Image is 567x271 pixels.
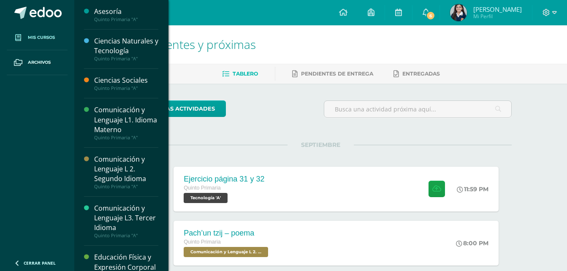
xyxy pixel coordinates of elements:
a: AsesoríaQuinto Primaria "A" [94,7,158,22]
div: Asesoría [94,7,158,16]
a: Ciencias SocialesQuinto Primaria "A" [94,76,158,91]
div: Comunicación y Lenguaje L 2. Segundo Idioma [94,154,158,184]
a: Archivos [7,50,68,75]
span: 6 [426,11,435,20]
a: Comunicación y Lenguaje L3. Tercer IdiomaQuinto Primaria "A" [94,203,158,238]
div: Comunicación y Lenguaje L3. Tercer Idioma [94,203,158,233]
span: Archivos [28,59,51,66]
span: Tablero [233,70,258,77]
div: 11:59 PM [457,185,488,193]
a: Ciencias Naturales y TecnologíaQuinto Primaria "A" [94,36,158,62]
span: Cerrar panel [24,260,56,266]
div: Quinto Primaria "A" [94,135,158,141]
div: Quinto Primaria "A" [94,56,158,62]
a: Pendientes de entrega [292,67,373,81]
a: Comunicación y Lenguaje L1. Idioma MaternoQuinto Primaria "A" [94,105,158,140]
span: Actividades recientes y próximas [84,36,256,52]
div: Comunicación y Lenguaje L1. Idioma Materno [94,105,158,134]
a: todas las Actividades [130,100,226,117]
div: Quinto Primaria "A" [94,85,158,91]
div: Quinto Primaria "A" [94,16,158,22]
span: Pendientes de entrega [301,70,373,77]
span: SEPTIEMBRE [288,141,354,149]
a: Entregadas [393,67,440,81]
span: Entregadas [402,70,440,77]
span: Mi Perfil [473,13,522,20]
a: Comunicación y Lenguaje L 2. Segundo IdiomaQuinto Primaria "A" [94,154,158,190]
img: 5b7f989967953d57083032eb0d1befde.png [450,4,467,21]
span: [PERSON_NAME] [473,5,522,14]
div: Ciencias Sociales [94,76,158,85]
a: Tablero [222,67,258,81]
div: Ejercicio página 31 y 32 [184,175,264,184]
div: Ciencias Naturales y Tecnología [94,36,158,56]
span: Tecnología 'A' [184,193,228,203]
div: Pach’un tzij – poema [184,229,270,238]
input: Busca una actividad próxima aquí... [324,101,511,117]
div: Quinto Primaria "A" [94,184,158,190]
div: 8:00 PM [456,239,488,247]
a: Mis cursos [7,25,68,50]
span: Mis cursos [28,34,55,41]
span: Quinto Primaria [184,185,221,191]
